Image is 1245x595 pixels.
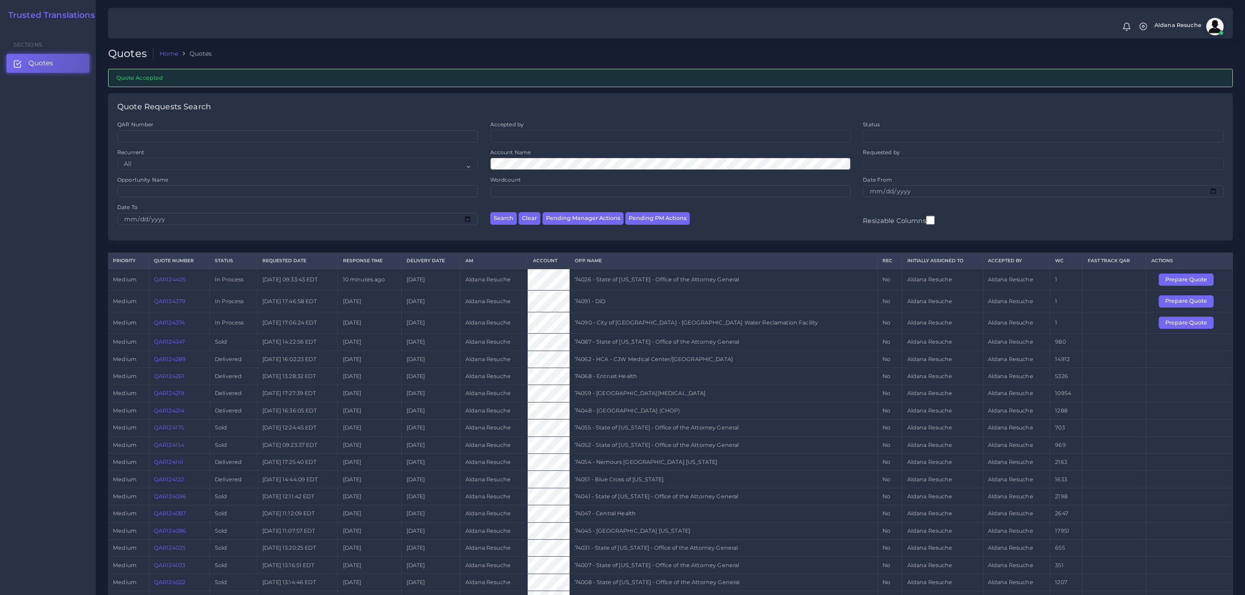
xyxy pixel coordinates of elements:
button: Pending Manager Actions [543,212,624,225]
span: Quotes [28,58,53,68]
a: QAR124022 [154,579,185,585]
span: medium [113,319,136,326]
span: medium [113,562,136,568]
label: Status [863,121,880,128]
td: 74062 - HCA - CJW Medical Center/[GEOGRAPHIC_DATA] [570,351,877,368]
td: Sold [210,436,257,453]
a: Quotes [7,54,89,72]
span: medium [113,442,136,448]
td: Sold [210,540,257,557]
td: 2647 [1050,505,1082,522]
td: 10954 [1050,385,1082,402]
td: Aldana Resuche [460,312,528,333]
td: Aldana Resuche [902,436,983,453]
span: medium [113,527,136,534]
td: Aldana Resuche [902,368,983,385]
a: QAR124261 [154,373,184,379]
td: No [878,269,902,291]
span: medium [113,424,136,431]
td: Aldana Resuche [460,454,528,471]
td: Sold [210,419,257,436]
span: medium [113,356,136,362]
td: Aldana Resuche [983,269,1050,291]
td: [DATE] [338,436,401,453]
td: [DATE] 17:25:40 EDT [257,454,338,471]
th: WC [1050,253,1082,269]
td: Aldana Resuche [460,385,528,402]
td: [DATE] [401,291,460,312]
td: 10 minutes ago [338,269,401,291]
td: [DATE] [401,557,460,574]
button: Pending PM Actions [625,212,690,225]
th: Response Time [338,253,401,269]
td: Aldana Resuche [902,574,983,591]
button: Search [490,212,517,225]
td: 655 [1050,540,1082,557]
td: Aldana Resuche [902,454,983,471]
td: [DATE] [338,351,401,368]
td: [DATE] [338,419,401,436]
td: No [878,557,902,574]
td: [DATE] 11:12:09 EDT [257,505,338,522]
td: No [878,488,902,505]
td: Delivered [210,454,257,471]
td: [DATE] 14:44:09 EDT [257,471,338,488]
td: [DATE] 13:14:46 EDT [257,574,338,591]
td: [DATE] [338,557,401,574]
td: Aldana Resuche [983,334,1050,351]
td: No [878,402,902,419]
td: 74054 - Nemours [GEOGRAPHIC_DATA] [US_STATE] [570,454,877,471]
a: QAR124175 [154,424,184,431]
td: [DATE] 14:22:56 EDT [257,334,338,351]
td: Aldana Resuche [460,291,528,312]
div: Quote Accepted [108,69,1233,87]
a: QAR124374 [154,319,185,326]
td: Aldana Resuche [460,557,528,574]
td: 1633 [1050,471,1082,488]
td: In Process [210,312,257,333]
td: [DATE] 16:36:05 EDT [257,402,338,419]
a: QAR124023 [154,562,185,568]
td: 74045 - [GEOGRAPHIC_DATA] [US_STATE] [570,522,877,539]
td: Aldana Resuche [983,574,1050,591]
td: [DATE] [401,402,460,419]
td: Aldana Resuche [460,368,528,385]
td: Aldana Resuche [902,334,983,351]
td: No [878,291,902,312]
td: Aldana Resuche [983,540,1050,557]
td: 74031 - State of [US_STATE] - Office of the Attorney General [570,540,877,557]
a: QAR124087 [154,510,186,517]
td: No [878,351,902,368]
td: 5326 [1050,368,1082,385]
span: Sections [14,41,42,48]
label: Date From [863,176,892,183]
td: [DATE] [401,454,460,471]
td: No [878,454,902,471]
td: [DATE] [338,505,401,522]
td: 980 [1050,334,1082,351]
td: Aldana Resuche [902,505,983,522]
td: In Process [210,291,257,312]
button: Clear [519,212,540,225]
label: Recurrent [117,149,144,156]
span: medium [113,510,136,517]
td: No [878,436,902,453]
a: QAR124141 [154,459,183,465]
td: 969 [1050,436,1082,453]
td: Aldana Resuche [902,471,983,488]
td: 1207 [1050,574,1082,591]
td: 74087 - State of [US_STATE] - Office of the Attorney General [570,334,877,351]
td: Aldana Resuche [983,522,1050,539]
a: Trusted Translations [2,10,95,20]
label: Opportunity Name [117,176,168,183]
td: [DATE] 13:16:51 EDT [257,557,338,574]
td: 74059 - [GEOGRAPHIC_DATA][MEDICAL_DATA] [570,385,877,402]
span: medium [113,476,136,483]
td: Aldana Resuche [460,488,528,505]
td: 74007 - State of [US_STATE] - Office of the Attorney General [570,557,877,574]
td: Aldana Resuche [902,385,983,402]
a: QAR124289 [154,356,186,362]
td: [DATE] [338,385,401,402]
td: 2163 [1050,454,1082,471]
td: 74091 - DiD [570,291,877,312]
